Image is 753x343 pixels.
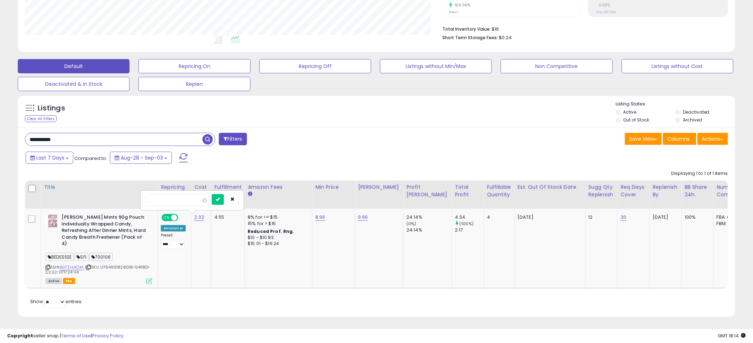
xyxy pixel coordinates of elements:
[683,109,710,115] label: Deactivated
[315,183,352,191] div: Min Price
[46,264,151,275] span: | SKU: U764901828018-G4118D-C2.32-D71724-F4
[248,214,307,220] div: 8% for <= $15
[214,214,239,220] div: 4.55
[92,332,123,339] a: Privacy Policy
[36,154,64,161] span: Last 7 Days
[653,214,676,220] div: [DATE]
[621,214,626,221] a: 30
[501,59,612,73] button: Non Competitive
[248,228,294,234] b: Reduced Prof. Rng.
[61,332,91,339] a: Terms of Use
[718,332,746,339] span: 2025-09-11 18:14 GMT
[518,183,583,191] div: Est. Out Of Stock Date
[672,170,728,177] div: Displaying 1 to 1 of 1 items
[44,183,155,191] div: Title
[622,59,733,73] button: Listings without Cost
[161,233,186,249] div: Preset:
[7,332,33,339] strong: Copyright
[161,225,186,232] div: Amazon AI
[74,155,107,162] span: Compared to:
[25,115,57,122] div: Clear All Filters
[406,183,449,198] div: Profit [PERSON_NAME]
[717,220,740,227] div: FBM: 2
[18,77,130,91] button: Deactivated & In Stock
[487,214,509,220] div: 4
[717,183,743,198] div: Num of Comp.
[621,183,647,198] div: Req Days Cover
[89,253,113,261] span: 700106
[459,221,474,227] small: (100%)
[138,77,250,91] button: Replen
[60,264,84,270] a: B07ZHJK2XK
[315,214,325,221] a: 8.99
[455,214,484,220] div: 4.34
[406,214,452,220] div: 24.14%
[653,183,679,198] div: Replenish By
[161,183,188,191] div: Repricing
[259,59,371,73] button: Repricing Off
[589,183,615,198] div: Sugg Qty Replenish
[589,214,612,220] div: 12
[74,253,89,261] span: SFI
[26,152,73,164] button: Last 7 Days
[623,117,649,123] label: Out of Stock
[63,278,75,284] span: FBA
[663,133,696,145] button: Columns
[449,10,458,14] small: Prev: 1
[18,59,130,73] button: Default
[406,221,416,227] small: (0%)
[30,298,81,305] span: Show: entries
[518,214,580,220] p: [DATE]
[596,10,616,14] small: Prev: 93.53%
[138,59,250,73] button: Repricing On
[214,183,242,198] div: Fulfillment Cost
[248,183,309,191] div: Amazon Fees
[380,59,492,73] button: Listings without Min/Max
[162,215,171,221] span: ON
[46,214,152,284] div: ASIN:
[685,183,711,198] div: BB Share 24h.
[406,227,452,233] div: 24.14%
[121,154,163,161] span: Aug-28 - Sep-03
[358,214,368,221] a: 9.99
[358,183,400,191] div: [PERSON_NAME]
[177,215,189,221] span: OFF
[717,214,740,220] div: FBA: 0
[487,183,511,198] div: Fulfillable Quantity
[46,253,74,261] span: BEDESSEE
[499,34,512,41] span: $0.24
[194,183,208,191] div: Cost
[46,278,62,284] span: All listings currently available for purchase on Amazon
[585,181,618,209] th: Please note that this number is a calculation based on your required days of coverage and your ve...
[62,214,148,249] b: [PERSON_NAME] Mints 90g Pouch Individually Wrapped Candy, Refreshing After Dinner Mints, Hard Can...
[623,109,637,115] label: Active
[194,214,204,221] a: 2.32
[697,133,728,145] button: Actions
[683,117,702,123] label: Archived
[616,101,735,108] p: Listing States:
[248,241,307,247] div: $15.01 - $16.24
[668,135,690,142] span: Columns
[455,183,481,198] div: Total Profit
[248,235,307,241] div: $10 - $10.83
[625,133,662,145] button: Save View
[110,152,172,164] button: Aug-28 - Sep-03
[442,26,491,32] b: Total Inventory Value:
[38,103,65,113] h5: Listings
[219,133,247,145] button: Filters
[248,191,252,197] small: Amazon Fees.
[7,333,123,339] div: seller snap | |
[442,35,498,41] b: Short Term Storage Fees:
[685,214,708,220] div: 100%
[46,214,60,228] img: 51wFF8dkOdL._SL40_.jpg
[596,2,610,8] small: 0.00%
[248,220,307,227] div: 15% for > $15
[455,227,484,233] div: 2.17
[452,2,470,8] small: 100.00%
[442,24,723,33] li: $16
